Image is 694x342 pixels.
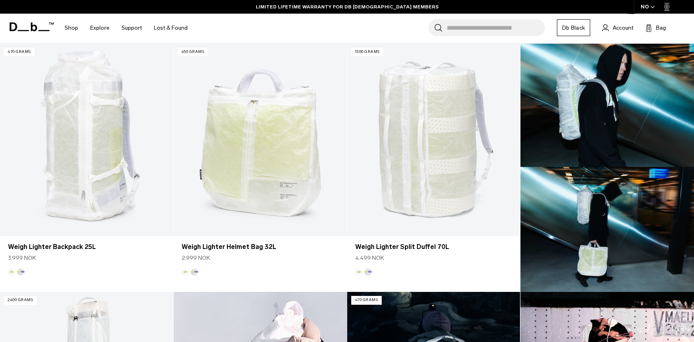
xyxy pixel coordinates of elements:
[355,254,384,262] span: 4.499 NOK
[351,296,382,304] p: 470 grams
[17,268,24,275] button: Aurora
[182,254,210,262] span: 2.999 NOK
[174,44,347,236] a: Weigh Lighter Helmet Bag 32L
[645,23,666,32] button: Bag
[256,3,439,10] a: LIMITED LIFETIME WARRANTY FOR DB [DEMOGRAPHIC_DATA] MEMBERS
[4,48,34,56] p: 470 grams
[182,242,339,252] a: Weigh Lighter Helmet Bag 32L
[351,48,383,56] p: 1300 grams
[154,14,188,42] a: Lost & Found
[613,24,633,32] span: Account
[520,44,694,292] img: Content block image
[8,268,15,275] button: Diffusion
[602,23,633,32] a: Account
[557,19,590,36] a: Db Black
[178,48,208,56] p: 450 grams
[364,268,372,275] button: Aurora
[8,242,165,252] a: Weigh Lighter Backpack 25L
[355,268,362,275] button: Diffusion
[182,268,189,275] button: Diffusion
[8,254,36,262] span: 3.999 NOK
[355,242,512,252] a: Weigh Lighter Split Duffel 70L
[59,14,194,42] nav: Main Navigation
[347,44,520,236] a: Weigh Lighter Split Duffel 70L
[191,268,198,275] button: Aurora
[4,296,36,304] p: 2400 grams
[656,24,666,32] span: Bag
[90,14,109,42] a: Explore
[65,14,78,42] a: Shop
[121,14,142,42] a: Support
